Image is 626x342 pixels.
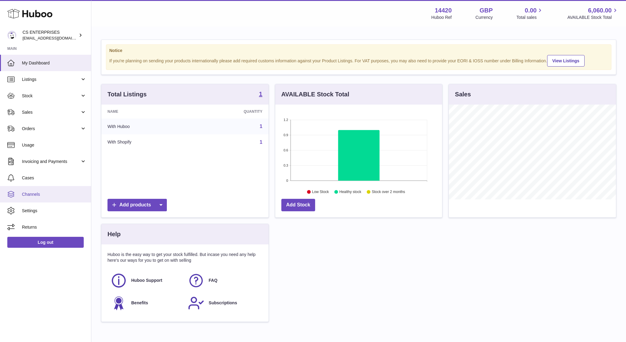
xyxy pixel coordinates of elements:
strong: 1 [259,91,262,97]
text: 1.2 [283,118,288,122]
a: 1 [260,124,262,129]
span: FAQ [209,278,217,283]
a: Log out [7,237,84,248]
td: With Huboo [101,119,192,134]
a: View Listings [547,55,585,67]
th: Quantity [192,105,269,119]
a: Add Stock [281,199,315,211]
span: Sales [22,109,80,115]
strong: GBP [480,6,493,15]
span: [EMAIL_ADDRESS][DOMAIN_NAME] [23,36,90,40]
text: 0.6 [283,148,288,152]
span: 6,060.00 [588,6,612,15]
text: Low Stock [312,190,329,194]
div: If you're planning on sending your products internationally please add required customs informati... [109,54,608,67]
a: FAQ [188,272,259,289]
text: 0.3 [283,164,288,167]
span: Settings [22,208,86,214]
span: Cases [22,175,86,181]
h3: Total Listings [107,90,147,98]
text: 0.9 [283,133,288,137]
h3: Help [107,230,121,238]
span: Huboo Support [131,278,162,283]
p: Huboo is the easy way to get your stock fulfilled. But incase you need any help here's our ways f... [107,252,262,263]
a: 1 [260,140,262,145]
div: Huboo Ref [431,15,452,20]
h3: Sales [455,90,471,98]
span: Listings [22,77,80,82]
a: Add products [107,199,167,211]
td: With Shopify [101,134,192,150]
strong: Notice [109,48,608,54]
a: 6,060.00 AVAILABLE Stock Total [567,6,619,20]
h3: AVAILABLE Stock Total [281,90,349,98]
span: Total sales [516,15,543,20]
span: Subscriptions [209,300,237,306]
span: Benefits [131,300,148,306]
a: 0.00 Total sales [516,6,543,20]
span: My Dashboard [22,60,86,66]
span: Usage [22,142,86,148]
strong: 14420 [435,6,452,15]
text: 0 [286,179,288,182]
a: 1 [259,91,262,98]
div: Currency [476,15,493,20]
a: Subscriptions [188,295,259,311]
img: csenterprisesholding@gmail.com [7,31,16,40]
text: Healthy stock [339,190,361,194]
a: Huboo Support [111,272,182,289]
span: Stock [22,93,80,99]
span: Channels [22,192,86,197]
span: 0.00 [525,6,537,15]
th: Name [101,105,192,119]
span: Invoicing and Payments [22,159,80,164]
div: CS ENTERPRISES [23,29,77,41]
span: Returns [22,224,86,230]
span: Orders [22,126,80,132]
a: Benefits [111,295,182,311]
text: Stock over 2 months [372,190,405,194]
span: AVAILABLE Stock Total [567,15,619,20]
